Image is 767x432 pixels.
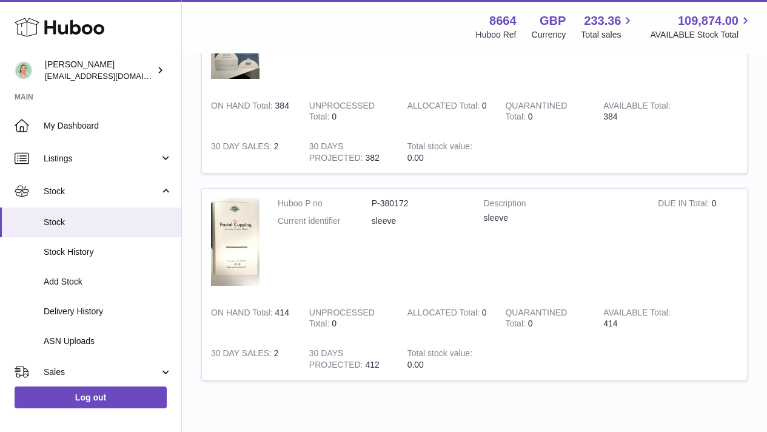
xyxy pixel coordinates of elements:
[372,215,466,227] dd: sleeve
[678,13,739,29] span: 109,874.00
[44,120,172,132] span: My Dashboard
[300,339,398,380] td: 412
[309,141,366,166] strong: 30 DAYS PROJECTED
[309,308,375,332] strong: UNPROCESSED Total
[309,348,366,373] strong: 30 DAYS PROJECTED
[15,386,167,408] a: Log out
[44,246,172,258] span: Stock History
[15,61,33,79] img: hello@thefacialcuppingexpert.com
[202,91,300,132] td: 384
[211,198,260,286] img: product image
[398,298,497,339] td: 0
[398,91,497,132] td: 0
[44,217,172,228] span: Stock
[407,348,472,361] strong: Total stock value
[505,101,567,125] strong: QUARANTINED Total
[581,13,635,41] a: 233.36 Total sales
[44,336,172,347] span: ASN Uploads
[300,91,398,132] td: 0
[540,13,566,29] strong: GBP
[211,101,275,113] strong: ON HAND Total
[476,29,517,41] div: Huboo Ref
[202,132,300,173] td: 2
[489,13,517,29] strong: 8664
[484,198,640,212] strong: Description
[650,29,752,41] span: AVAILABLE Stock Total
[202,298,300,339] td: 414
[372,198,466,209] dd: P-380172
[45,59,154,82] div: [PERSON_NAME]
[407,308,482,320] strong: ALLOCATED Total
[202,339,300,380] td: 2
[407,360,424,370] span: 0.00
[211,308,275,320] strong: ON HAND Total
[658,198,711,211] strong: DUE IN Total
[649,189,747,297] td: 0
[603,308,671,320] strong: AVAILABLE Total
[407,153,424,163] span: 0.00
[45,71,178,81] span: [EMAIL_ADDRESS][DOMAIN_NAME]
[44,186,159,197] span: Stock
[594,298,692,339] td: 414
[300,132,398,173] td: 382
[44,276,172,288] span: Add Stock
[300,298,398,339] td: 0
[532,29,566,41] div: Currency
[278,198,372,209] dt: Huboo P no
[44,366,159,378] span: Sales
[528,319,533,328] span: 0
[309,101,375,125] strong: UNPROCESSED Total
[594,91,692,132] td: 384
[44,153,159,164] span: Listings
[484,212,640,224] div: sleeve
[528,112,533,121] span: 0
[407,141,472,154] strong: Total stock value
[603,101,671,113] strong: AVAILABLE Total
[407,101,482,113] strong: ALLOCATED Total
[44,306,172,317] span: Delivery History
[584,13,621,29] span: 233.36
[211,348,274,361] strong: 30 DAY SALES
[211,141,274,154] strong: 30 DAY SALES
[581,29,635,41] span: Total sales
[650,13,752,41] a: 109,874.00 AVAILABLE Stock Total
[278,215,372,227] dt: Current identifier
[505,308,567,332] strong: QUARANTINED Total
